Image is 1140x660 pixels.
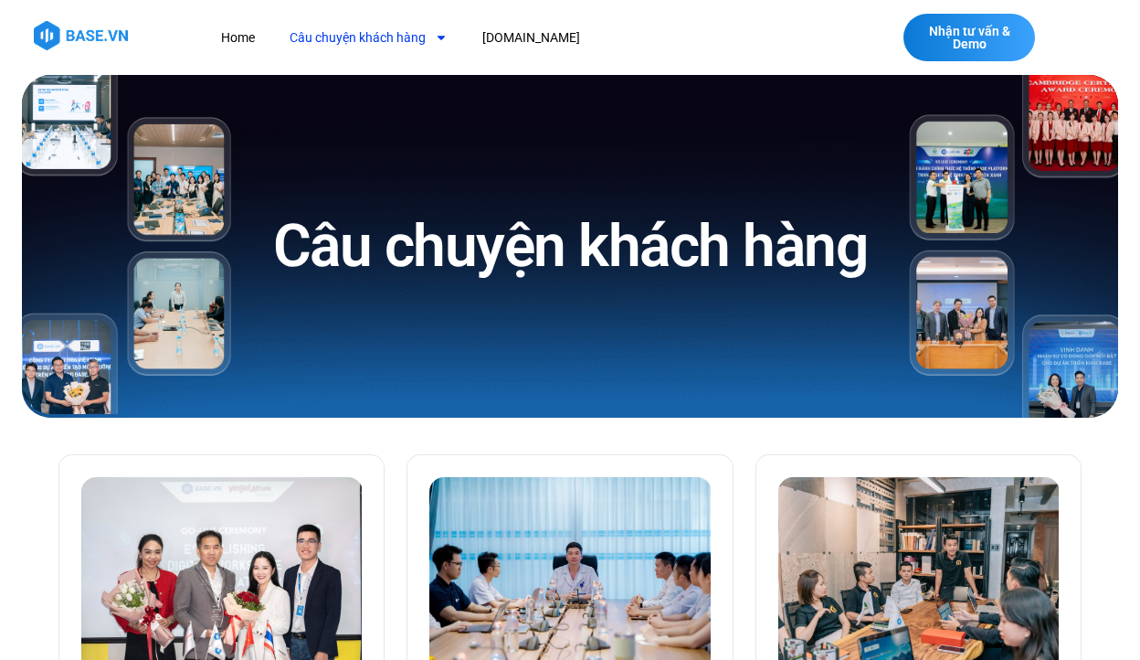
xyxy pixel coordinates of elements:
[273,208,868,284] h1: Câu chuyện khách hàng
[469,21,594,55] a: [DOMAIN_NAME]
[922,25,1017,50] span: Nhận tư vấn & Demo
[207,21,269,55] a: Home
[276,21,461,55] a: Câu chuyện khách hàng
[903,14,1035,61] a: Nhận tư vấn & Demo
[207,21,813,55] nav: Menu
